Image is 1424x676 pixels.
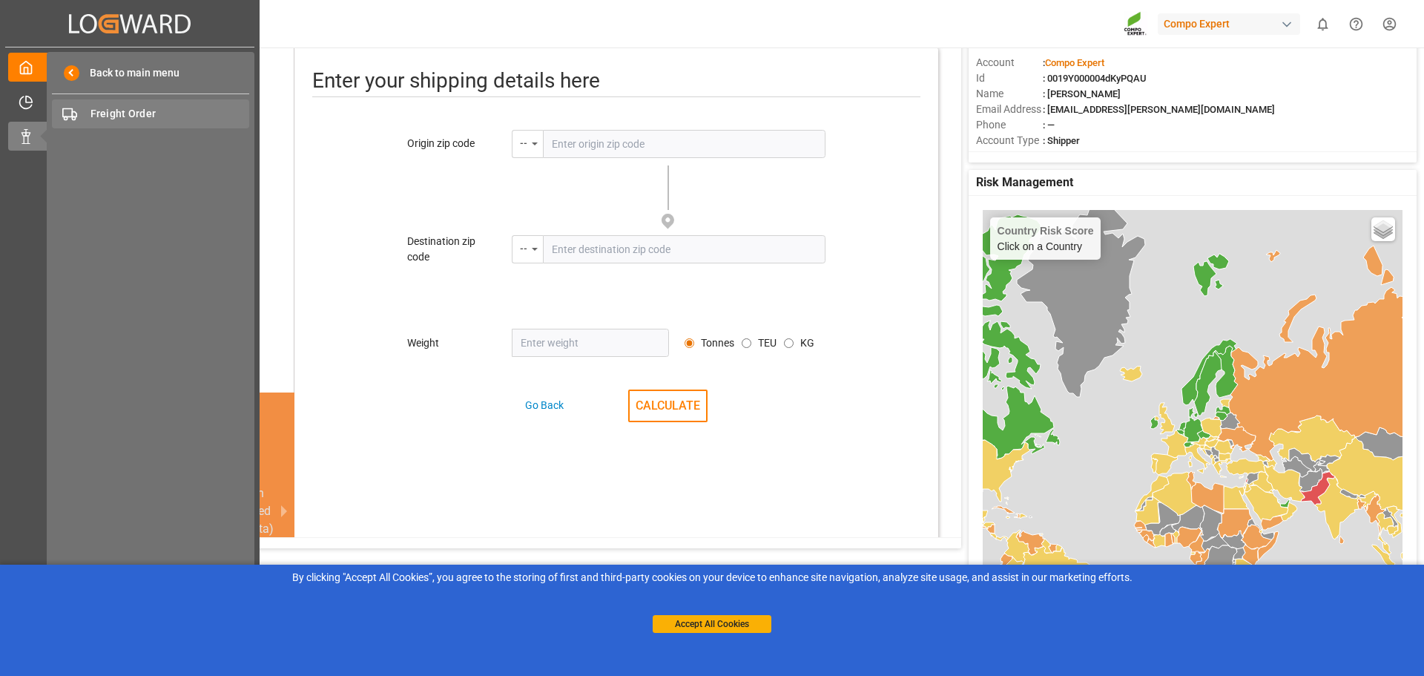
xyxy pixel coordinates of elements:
div: -- [520,238,527,255]
button: next slide / item [274,467,294,556]
input: Enter weight [512,329,669,357]
span: : 0019Y000004dKyPQAU [1043,73,1147,84]
div: menu-button [512,130,543,158]
span: : Shipper [1043,135,1080,146]
div: Compo Expert [1158,13,1300,35]
div: menu-button [512,235,543,263]
a: Layers [1371,217,1395,241]
span: Name [976,86,1043,102]
button: open menu [512,130,543,158]
div: By clicking "Accept All Cookies”, you agree to the storing of first and third-party cookies on yo... [10,570,1414,585]
span: : [EMAIL_ADDRESS][PERSON_NAME][DOMAIN_NAME] [1043,104,1275,115]
button: Compo Expert [1158,10,1306,38]
label: Tonnes [701,335,734,351]
input: Avg. container weight [742,338,751,348]
input: Avg. container weight [784,338,794,348]
label: TEU [758,335,777,351]
input: Enter origin zip code [543,130,825,158]
div: Weight [407,335,486,351]
span: Account [976,55,1043,70]
input: Avg. container weight [685,338,694,348]
div: Destination zip code [407,234,486,265]
button: Help Center [1339,7,1373,41]
span: : — [1043,119,1055,131]
div: Origin zip code [407,136,486,151]
span: : [PERSON_NAME] [1043,88,1121,99]
a: My Cockpit [8,53,251,82]
span: Account Type [976,133,1043,148]
span: Back to main menu [79,65,179,81]
a: Freight Order [52,99,249,128]
span: : [1043,57,1104,68]
button: Accept All Cookies [653,615,771,633]
div: -- [520,133,527,150]
a: Timeslot Management [8,87,251,116]
button: show 0 new notifications [1306,7,1339,41]
div: Click on a Country [998,225,1094,252]
span: Freight Order [90,106,250,122]
div: Go Back [525,398,564,413]
div: Enter your shipping details here [312,65,920,97]
span: Compo Expert [1045,57,1104,68]
img: Screenshot%202023-09-29%20at%2010.02.21.png_1712312052.png [1124,11,1147,37]
span: Email Address [976,102,1043,117]
span: Phone [976,117,1043,133]
span: Id [976,70,1043,86]
span: Risk Management [976,174,1073,191]
button: open menu [512,235,543,263]
input: Enter destination zip code [543,235,825,263]
h4: Country Risk Score [998,225,1094,237]
button: CALCULATE [628,390,708,422]
label: KG [800,335,814,351]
